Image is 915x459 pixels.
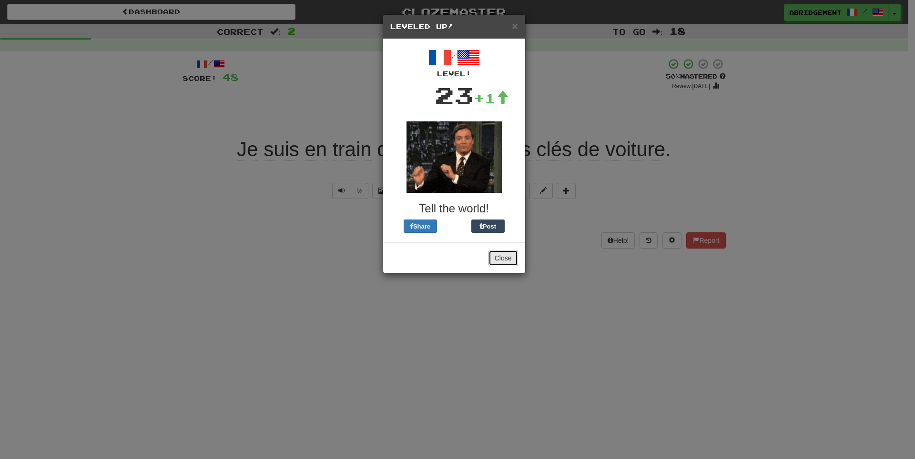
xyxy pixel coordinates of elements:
[471,220,505,233] button: Post
[390,69,518,79] div: Level:
[390,22,518,31] h5: Leveled Up!
[474,89,509,108] div: +1
[512,21,518,31] button: Close
[437,220,471,233] iframe: X Post Button
[435,79,474,112] div: 23
[488,250,518,266] button: Close
[512,20,518,31] span: ×
[407,121,502,193] img: fallon-a20d7af9049159056f982dd0e4b796b9edb7b1d2ba2b0a6725921925e8bac842.gif
[390,202,518,215] h3: Tell the world!
[404,220,437,233] button: Share
[390,46,518,79] div: /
